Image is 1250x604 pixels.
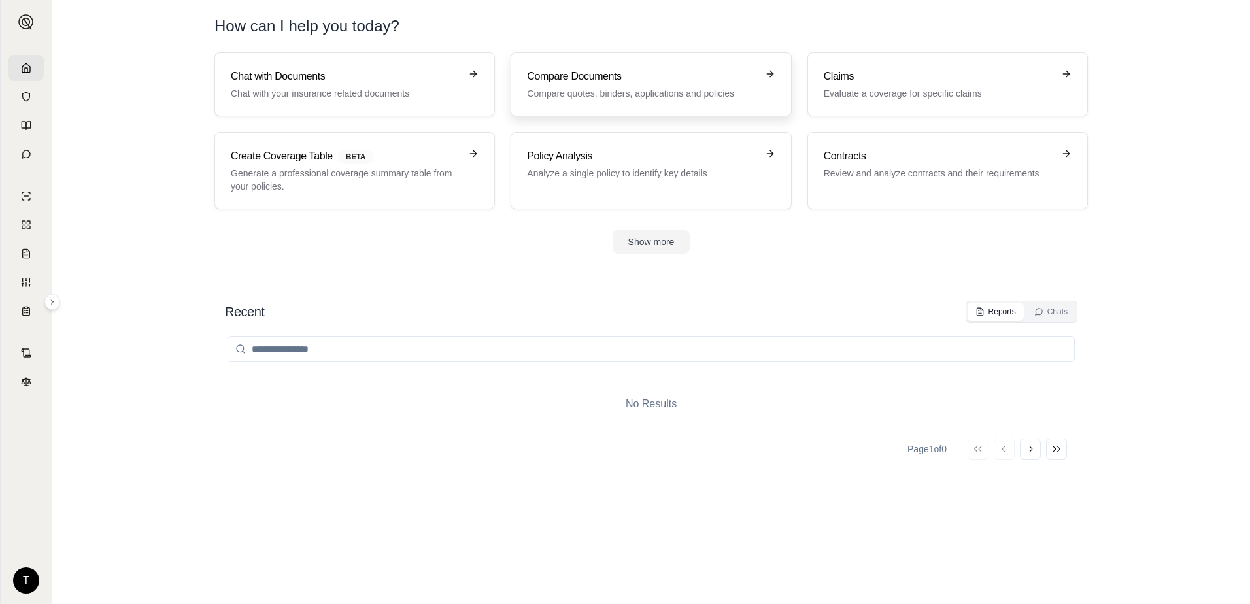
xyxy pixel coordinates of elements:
[231,69,460,84] h3: Chat with Documents
[214,132,495,209] a: Create Coverage TableBETAGenerate a professional coverage summary table from your policies.
[8,112,44,139] a: Prompt Library
[907,443,947,456] div: Page 1 of 0
[511,132,791,209] a: Policy AnalysisAnalyze a single policy to identify key details
[968,303,1024,321] button: Reports
[975,307,1016,317] div: Reports
[613,230,690,254] button: Show more
[824,69,1053,84] h3: Claims
[8,212,44,238] a: Policy Comparisons
[13,9,39,35] button: Expand sidebar
[225,375,1077,433] div: No Results
[527,167,756,180] p: Analyze a single policy to identify key details
[1026,303,1075,321] button: Chats
[824,167,1053,180] p: Review and analyze contracts and their requirements
[231,148,460,164] h3: Create Coverage Table
[8,269,44,295] a: Custom Report
[8,183,44,209] a: Single Policy
[807,132,1088,209] a: ContractsReview and analyze contracts and their requirements
[527,87,756,100] p: Compare quotes, binders, applications and policies
[338,150,373,164] span: BETA
[824,87,1053,100] p: Evaluate a coverage for specific claims
[8,84,44,110] a: Documents Vault
[8,241,44,267] a: Claim Coverage
[527,148,756,164] h3: Policy Analysis
[1034,307,1068,317] div: Chats
[8,141,44,167] a: Chat
[527,69,756,84] h3: Compare Documents
[13,567,39,594] div: T
[18,14,34,30] img: Expand sidebar
[214,16,1088,37] h1: How can I help you today?
[231,167,460,193] p: Generate a professional coverage summary table from your policies.
[807,52,1088,116] a: ClaimsEvaluate a coverage for specific claims
[44,294,60,310] button: Expand sidebar
[8,369,44,395] a: Legal Search Engine
[231,87,460,100] p: Chat with your insurance related documents
[8,55,44,81] a: Home
[225,303,264,321] h2: Recent
[511,52,791,116] a: Compare DocumentsCompare quotes, binders, applications and policies
[8,298,44,324] a: Coverage Table
[824,148,1053,164] h3: Contracts
[8,340,44,366] a: Contract Analysis
[214,52,495,116] a: Chat with DocumentsChat with your insurance related documents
